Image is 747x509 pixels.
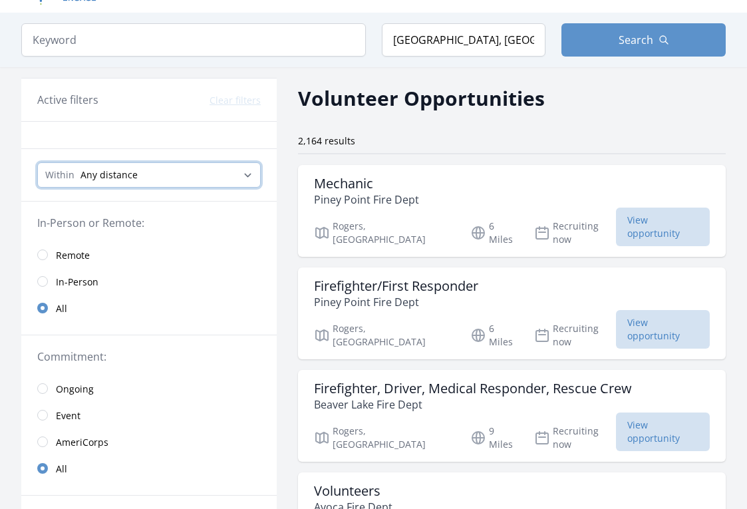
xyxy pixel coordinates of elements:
[314,278,478,294] h3: Firefighter/First Responder
[314,322,454,349] p: Rogers, [GEOGRAPHIC_DATA]
[470,424,518,451] p: 9 Miles
[298,267,726,359] a: Firefighter/First Responder Piney Point Fire Dept Rogers, [GEOGRAPHIC_DATA] 6 Miles Recruiting no...
[56,302,67,315] span: All
[37,215,261,231] legend: In-Person or Remote:
[619,32,653,48] span: Search
[298,83,545,113] h2: Volunteer Opportunities
[210,94,261,107] button: Clear filters
[534,322,616,349] p: Recruiting now
[314,192,419,208] p: Piney Point Fire Dept
[21,23,366,57] input: Keyword
[470,220,518,246] p: 6 Miles
[21,268,277,295] a: In-Person
[21,375,277,402] a: Ongoing
[616,310,710,349] span: View opportunity
[314,220,454,246] p: Rogers, [GEOGRAPHIC_DATA]
[21,295,277,321] a: All
[561,23,726,57] button: Search
[21,455,277,482] a: All
[298,370,726,462] a: Firefighter, Driver, Medical Responder, Rescue Crew Beaver Lake Fire Dept Rogers, [GEOGRAPHIC_DAT...
[534,220,616,246] p: Recruiting now
[382,23,546,57] input: Location
[56,462,67,476] span: All
[37,92,98,108] h3: Active filters
[616,208,710,246] span: View opportunity
[534,424,616,451] p: Recruiting now
[56,436,108,449] span: AmeriCorps
[21,242,277,268] a: Remote
[21,402,277,428] a: Event
[56,409,80,423] span: Event
[314,176,419,192] h3: Mechanic
[56,249,90,262] span: Remote
[314,397,632,413] p: Beaver Lake Fire Dept
[314,424,454,451] p: Rogers, [GEOGRAPHIC_DATA]
[56,383,94,396] span: Ongoing
[616,413,710,451] span: View opportunity
[314,294,478,310] p: Piney Point Fire Dept
[314,381,632,397] h3: Firefighter, Driver, Medical Responder, Rescue Crew
[37,349,261,365] legend: Commitment:
[470,322,518,349] p: 6 Miles
[37,162,261,188] select: Search Radius
[314,483,392,499] h3: Volunteers
[298,134,355,147] span: 2,164 results
[56,275,98,289] span: In-Person
[21,428,277,455] a: AmeriCorps
[298,165,726,257] a: Mechanic Piney Point Fire Dept Rogers, [GEOGRAPHIC_DATA] 6 Miles Recruiting now View opportunity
